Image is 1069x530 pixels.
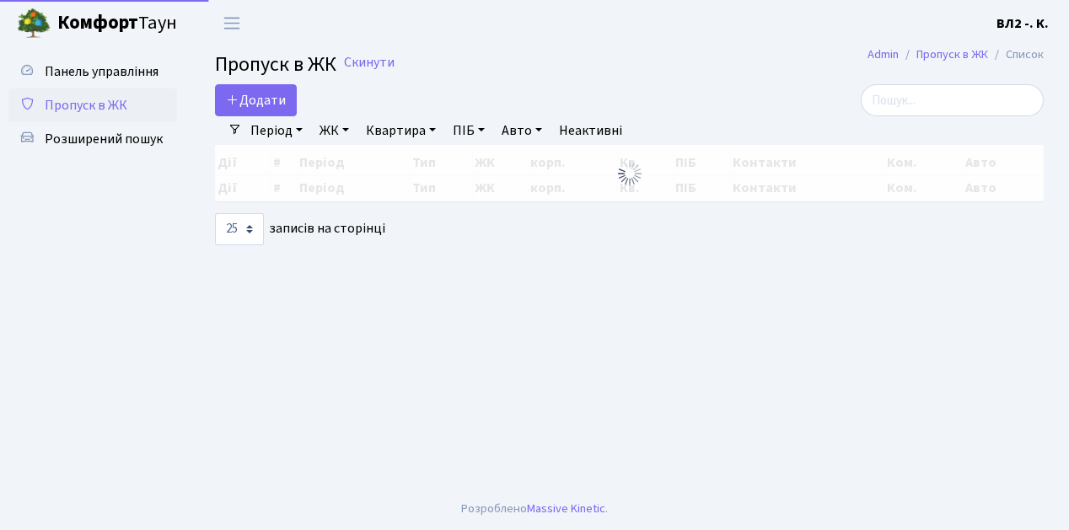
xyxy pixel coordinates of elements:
[8,55,177,88] a: Панель управління
[45,130,163,148] span: Розширений пошук
[916,46,988,63] a: Пропуск в ЖК
[359,116,443,145] a: Квартира
[215,50,336,79] span: Пропуск в ЖК
[861,84,1044,116] input: Пошук...
[495,116,549,145] a: Авто
[45,96,127,115] span: Пропуск в ЖК
[8,122,177,156] a: Розширений пошук
[552,116,629,145] a: Неактивні
[215,84,297,116] a: Додати
[17,7,51,40] img: logo.png
[996,13,1049,34] a: ВЛ2 -. К.
[446,116,492,145] a: ПІБ
[313,116,356,145] a: ЖК
[8,88,177,122] a: Пропуск в ЖК
[868,46,899,63] a: Admin
[244,116,309,145] a: Період
[616,160,643,187] img: Обробка...
[211,9,253,37] button: Переключити навігацію
[527,500,605,517] a: Massive Kinetic
[57,9,177,38] span: Таун
[344,55,395,71] a: Скинути
[57,9,138,36] b: Комфорт
[988,46,1044,64] li: Список
[45,62,158,81] span: Панель управління
[215,213,385,245] label: записів на сторінці
[215,213,264,245] select: записів на сторінці
[842,37,1069,72] nav: breadcrumb
[226,91,286,110] span: Додати
[996,14,1049,33] b: ВЛ2 -. К.
[461,500,608,518] div: Розроблено .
